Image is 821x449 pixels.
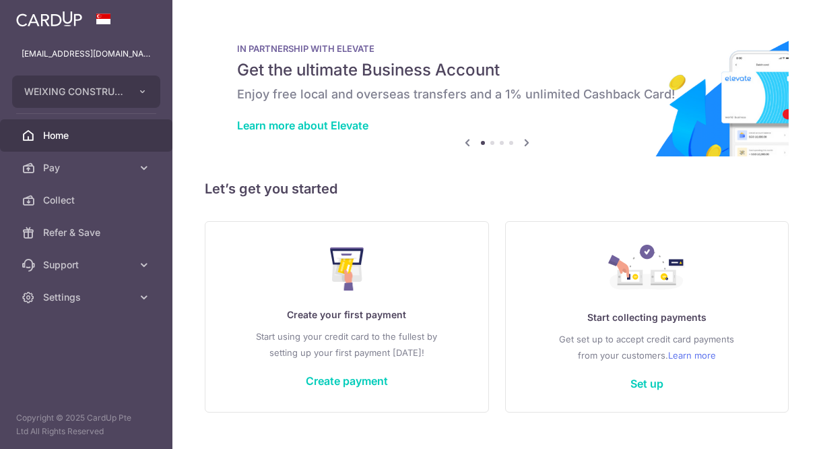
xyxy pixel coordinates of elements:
[43,129,132,142] span: Home
[533,331,762,363] p: Get set up to accept credit card payments from your customers.
[205,22,789,156] img: Renovation banner
[237,43,756,54] p: IN PARTNERSHIP WITH ELEVATE
[306,374,388,388] a: Create payment
[43,258,132,272] span: Support
[12,76,160,108] button: WEIXING CONSTRUCTION PTE. LTD.
[43,226,132,239] span: Refer & Save
[232,307,461,323] p: Create your first payment
[330,247,364,291] img: Make Payment
[533,309,762,326] p: Start collecting payments
[43,291,132,304] span: Settings
[237,86,756,102] h6: Enjoy free local and overseas transfers and a 1% unlimited Cashback Card!
[237,59,756,81] h5: Get the ultimate Business Account
[608,245,685,293] img: Collect Payment
[24,85,124,98] span: WEIXING CONSTRUCTION PTE. LTD.
[237,119,368,132] a: Learn more about Elevate
[43,161,132,175] span: Pay
[43,193,132,207] span: Collect
[232,328,461,361] p: Start using your credit card to the fullest by setting up your first payment [DATE]!
[22,47,151,61] p: [EMAIL_ADDRESS][DOMAIN_NAME]
[630,377,663,390] a: Set up
[205,178,789,200] h5: Let’s get you started
[668,347,716,363] a: Learn more
[16,11,82,27] img: CardUp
